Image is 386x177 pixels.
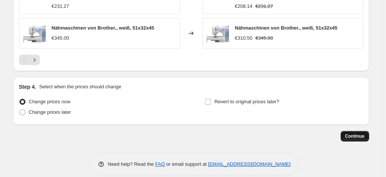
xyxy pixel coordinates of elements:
span: Nähmaschinen von Brother., weiß, 51x32x45 [235,25,338,31]
span: Continue [345,133,365,139]
p: Select when the prices should change [39,83,121,91]
nav: Pagination [19,55,40,65]
span: Change prices now [29,99,70,104]
strike: €345.00 [256,34,273,42]
button: Continue [341,131,369,141]
div: €208.14 [235,3,253,10]
button: Next [29,55,40,65]
div: €310.50 [235,34,253,42]
img: 51hE1HlYYAL_80x.jpg [23,22,46,45]
strike: €231.27 [256,3,273,10]
span: Nähmaschinen von Brother., weiß, 51x32x45 [52,25,154,31]
span: Change prices later [29,109,71,115]
span: or email support at [165,161,208,167]
h2: Step 4. [19,83,36,91]
div: €345.00 [52,34,69,42]
a: [EMAIL_ADDRESS][DOMAIN_NAME] [208,161,290,167]
img: 51hE1HlYYAL_80x.jpg [206,22,229,45]
span: Revert to original prices later? [214,99,279,104]
a: FAQ [155,161,165,167]
span: Need help? Read the [108,161,156,167]
div: €231.27 [52,3,69,10]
